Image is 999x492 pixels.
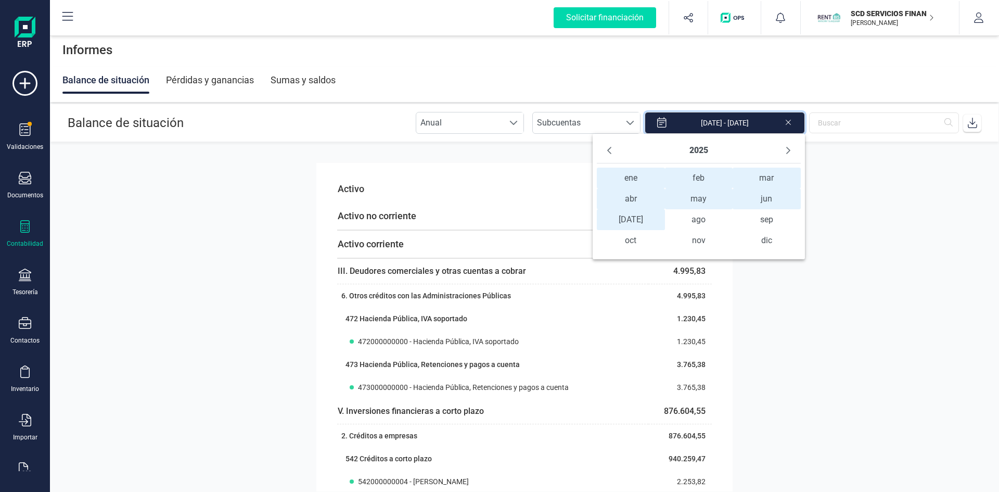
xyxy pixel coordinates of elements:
span: ene [597,168,665,188]
span: III. Deudores comerciales y otras cuentas a cobrar [338,266,526,276]
span: Activo corriente [338,238,404,249]
td: 4.995,83 [648,284,712,308]
span: Anual [416,112,504,133]
span: Balance de situación [68,116,184,130]
span: oct [597,230,665,251]
input: Buscar [809,112,959,133]
span: 472 Hacienda Pública, IVA soportado [345,314,467,323]
div: Tesorería [12,288,38,296]
div: Choose Date [593,134,805,259]
div: Contactos [10,336,40,345]
td: 3.765,38 [648,376,712,399]
img: SC [817,6,840,29]
span: 473000000000 - Hacienda Pública, Retenciones y pagos a cuenta [358,382,569,393]
button: Previous Year [601,142,618,159]
img: Logo de OPS [721,12,748,23]
span: abr [597,188,665,209]
span: 472000000000 - Hacienda Pública, IVA soportado [358,336,519,347]
span: dic [733,230,801,251]
span: Activo no corriente [338,210,416,221]
td: 940.259,47 [648,447,712,470]
span: 473 Hacienda Pública, Retenciones y pagos a cuenta [345,360,520,369]
span: 542 Créditos a corto plazo [345,455,432,463]
td: 876.604,55 [648,399,712,424]
button: Solicitar financiación [541,1,669,34]
td: 1.230,45 [648,307,712,330]
p: [PERSON_NAME] [851,19,934,27]
span: [DATE] [597,209,665,230]
div: Balance de situación [62,67,149,94]
div: Solicitar financiación [554,7,656,28]
td: 3.765,38 [648,353,712,376]
button: Logo de OPS [714,1,754,34]
span: ago [665,209,733,230]
p: SCD SERVICIOS FINANCIEROS SL [851,8,934,19]
td: 876.604,55 [648,424,712,448]
span: feb [665,168,733,188]
button: SCSCD SERVICIOS FINANCIEROS SL[PERSON_NAME] [813,1,946,34]
div: Sumas y saldos [271,67,336,94]
button: Choose Year [689,142,708,159]
span: Subcuentas [533,112,620,133]
span: nov [665,230,733,251]
span: Activo [338,183,364,194]
div: Importar [13,433,37,441]
div: Documentos [7,191,43,199]
span: sep [733,209,801,230]
div: Informes [50,33,999,67]
div: Validaciones [7,143,43,151]
div: Pérdidas y ganancias [166,67,254,94]
span: 2. Créditos a empresas [341,432,417,440]
div: Inventario [11,385,39,393]
span: 542000000004 - [PERSON_NAME] [358,476,469,487]
span: 6. Otros créditos con las Administraciones Públicas [341,292,511,300]
span: mar [733,168,801,188]
td: 4.995,83 [648,258,712,284]
div: Contabilidad [7,239,43,248]
span: jun [733,188,801,209]
button: Next Year [780,142,797,159]
span: V. Inversiones financieras a corto plazo [338,406,484,416]
span: may [665,188,733,209]
img: Logo Finanedi [15,17,35,50]
td: 1.230,45 [648,330,712,353]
